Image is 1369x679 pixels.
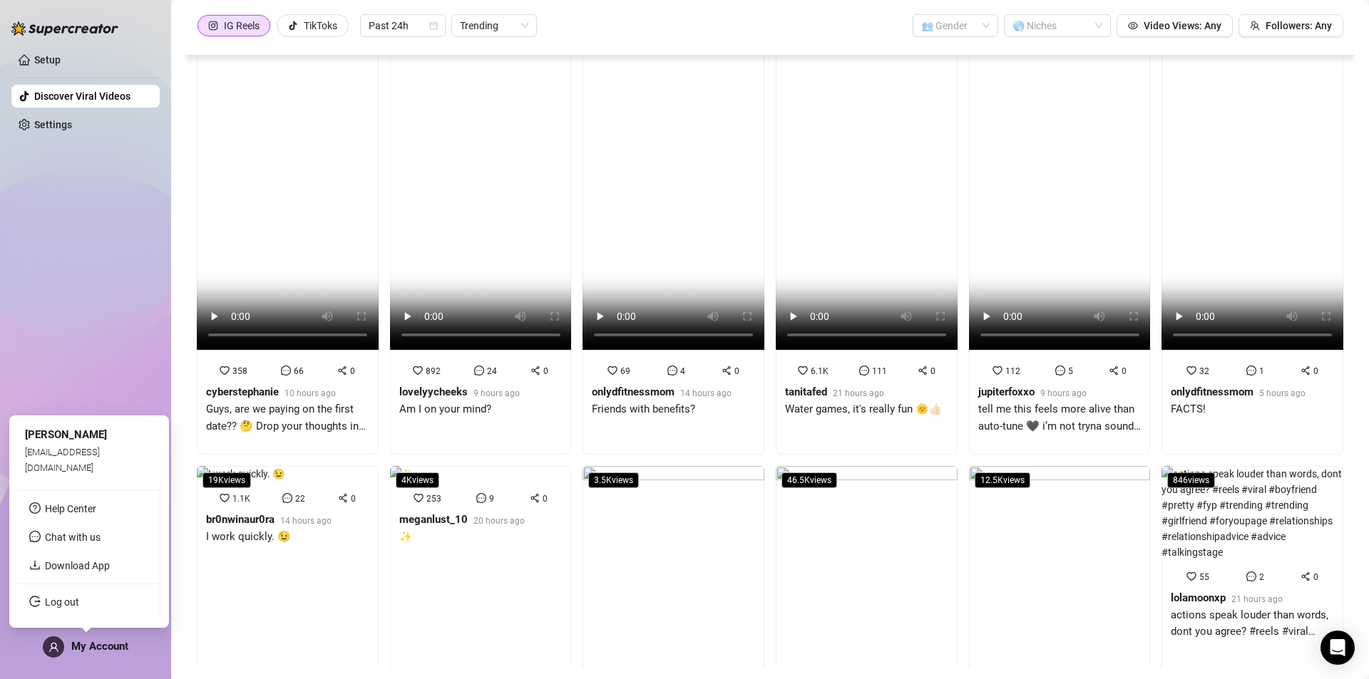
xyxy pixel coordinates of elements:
span: 0 [1313,366,1318,376]
span: team [1250,21,1260,31]
span: 32 [1199,366,1209,376]
span: 14 hours ago [680,388,732,398]
a: Download App [45,560,110,571]
span: 0 [350,366,355,376]
span: heart [607,366,617,375]
span: calendar [429,21,438,30]
img: actions speak louder than words, dont you agree? #reels #viral #boyfriend #pretty #fyp #trending ... [1162,466,1343,560]
a: Log out [45,596,79,608]
span: share-alt [722,366,732,375]
span: 0 [351,494,356,504]
div: I work quickly. 😉 [206,529,332,546]
a: 9.9Kviews892240lovelyycheeks9 hours agoAm I on your mind? [390,28,572,455]
span: 9 hours ago [1040,388,1087,398]
span: share-alt [530,366,540,375]
span: message [667,366,677,375]
span: heart [1186,571,1196,581]
span: 0 [1122,366,1127,376]
span: share-alt [338,493,348,503]
span: 1.1K [232,494,250,504]
span: 1 [1259,366,1264,376]
span: 24 [487,366,497,376]
button: Followers: Any [1239,14,1343,37]
strong: cyberstephanie [206,385,279,398]
a: Setup [34,54,61,66]
span: message [1246,366,1256,375]
span: eye [1128,21,1138,31]
span: message [29,531,41,542]
span: 69 [620,366,630,376]
span: heart [413,366,423,375]
span: message [859,366,869,375]
span: 358 [232,366,247,376]
span: heart [220,493,230,503]
span: 5 [1068,366,1073,376]
li: Log out [18,591,160,613]
span: message [1055,366,1065,375]
span: 55 [1199,572,1209,582]
span: Trending [460,15,528,36]
span: tik-tok [288,21,298,31]
span: 0 [930,366,935,376]
span: My Account [71,640,128,653]
img: ✨ [390,466,414,482]
strong: onlydfitnessmom [592,385,675,398]
span: 9 hours ago [473,388,520,398]
span: Followers: Any [1266,20,1332,31]
button: Video Views: Any [1117,14,1233,37]
img: I work quickly. 😉 [197,466,284,482]
span: [EMAIL_ADDRESS][DOMAIN_NAME] [25,446,100,472]
span: 111 [872,366,887,376]
div: tell me this feels more alive than auto-tune 🖤 i’m not tryna sound perfect, i’m tryna sound like ... [978,401,1142,435]
a: 96.7Kviews6.1K1110tanitafed21 hours agoWater games, it's really fun 🌞👍🏻 [776,28,958,455]
span: 5 hours ago [1259,388,1306,398]
span: Chat with us [45,532,101,543]
span: 10 hours ago [284,388,336,398]
span: 66 [294,366,304,376]
span: 19K views [202,472,251,488]
span: instagram [208,21,218,31]
span: share-alt [337,366,347,375]
div: IG Reels [224,15,260,36]
span: share-alt [530,493,540,503]
span: Past 24h [369,15,437,36]
span: 0 [543,494,548,504]
span: message [281,366,291,375]
span: 20 hours ago [473,516,525,526]
a: Settings [34,119,72,130]
span: share-alt [1301,366,1311,375]
span: 9 [489,494,494,504]
span: 22 [295,494,305,504]
span: heart [220,366,230,375]
span: share-alt [1301,571,1311,581]
span: [PERSON_NAME] [25,428,107,441]
a: 20.4Kviews358660cyberstephanie10 hours ago⁠Guys, are we paying on the first date?? 🤔⁠ Drop your t... [197,28,379,455]
div: actions speak louder than words, dont you agree? #reels #viral #boyfriend #pretty #fyp #trending ... [1171,607,1334,641]
span: message [282,493,292,503]
span: 3.5K views [588,472,639,488]
div: ✨ [399,529,525,546]
strong: tanitafed [785,385,827,398]
span: 21 hours ago [833,388,884,398]
span: message [476,493,486,503]
span: 4 [680,366,685,376]
span: Video Views: Any [1144,20,1221,31]
strong: br0nwinaur0ra [206,513,275,526]
strong: meganlust_10 [399,513,468,526]
span: 0 [543,366,548,376]
span: heart [1186,366,1196,375]
div: Open Intercom Messenger [1321,631,1355,665]
span: heart [798,366,808,375]
strong: lovelyycheeks [399,385,468,398]
span: 6.1K [811,366,829,376]
span: share-alt [918,366,928,375]
span: message [474,366,484,375]
span: 4K views [396,472,439,488]
span: heart [993,366,1003,375]
span: 2 [1259,572,1264,582]
img: logo-BBDzfeDw.svg [11,21,118,36]
span: heart [414,493,424,503]
span: 892 [426,366,441,376]
div: ⁠Guys, are we paying on the first date?? 🤔⁠ Drop your thoughts in the comments ⬇️⁠ EPISODE OUT NO... [206,401,369,435]
span: 12.5K views [975,472,1030,488]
